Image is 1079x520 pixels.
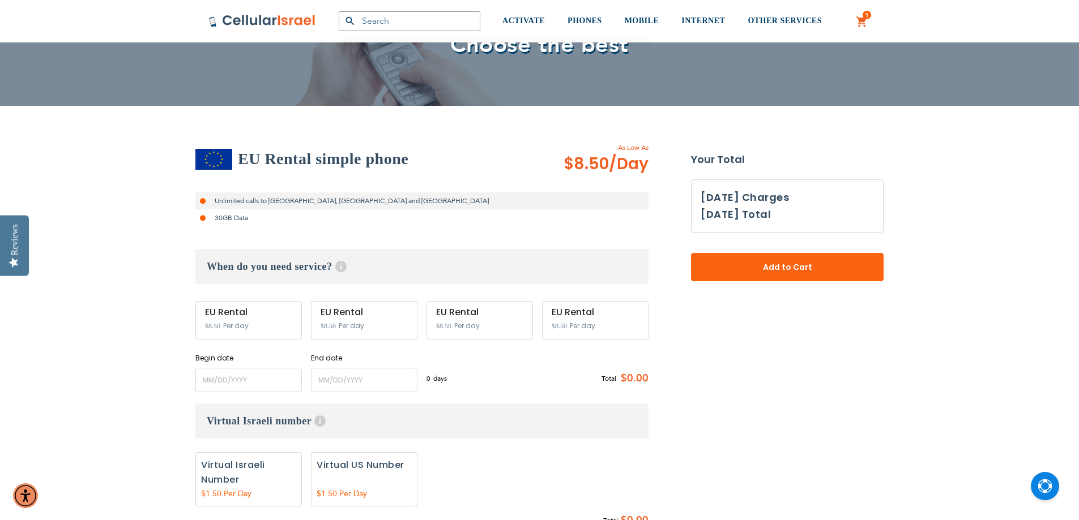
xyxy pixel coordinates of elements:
[205,307,292,317] div: EU Rental
[570,321,595,331] span: Per day
[427,373,433,384] span: 0
[701,206,771,223] h3: [DATE] Total
[552,322,567,330] span: $8.50
[321,322,336,330] span: $8.50
[433,373,447,384] span: days
[195,403,649,439] h3: Virtual Israeli number
[856,15,868,29] a: 1
[552,307,639,317] div: EU Rental
[564,153,649,175] span: $8.50
[436,307,523,317] div: EU Rental
[335,261,347,272] span: Help
[748,16,822,25] span: OTHER SERVICES
[195,249,649,284] h3: When do you need service?
[205,322,220,330] span: $8.50
[311,368,417,392] input: MM/DD/YYYY
[691,151,884,168] strong: Your Total
[616,370,649,387] span: $0.00
[454,321,480,331] span: Per day
[691,253,884,281] button: Add to Cart
[625,16,659,25] span: MOBILE
[681,16,725,25] span: INTERNET
[728,261,846,273] span: Add to Cart
[311,353,417,363] label: End date
[339,321,364,331] span: Per day
[195,192,649,209] li: Unlimited calls to [GEOGRAPHIC_DATA], [GEOGRAPHIC_DATA] and [GEOGRAPHIC_DATA]
[321,307,408,317] div: EU Rental
[450,29,629,61] span: Choose the best
[208,14,316,28] img: Cellular Israel Logo
[609,153,649,175] span: /Day
[436,322,451,330] span: $8.50
[502,16,545,25] span: ACTIVATE
[865,11,869,20] span: 1
[13,483,38,508] div: Accessibility Menu
[238,148,408,170] h2: EU Rental simple phone
[195,368,302,392] input: MM/DD/YYYY
[195,149,232,170] img: EU Rental simple phone
[701,189,874,206] h3: [DATE] Charges
[195,353,302,363] label: Begin date
[223,321,249,331] span: Per day
[533,143,649,153] span: As Low As
[602,373,616,384] span: Total
[339,11,480,31] input: Search
[568,16,602,25] span: PHONES
[314,415,326,427] span: Help
[10,224,20,255] div: Reviews
[195,209,649,226] li: 30GB Data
